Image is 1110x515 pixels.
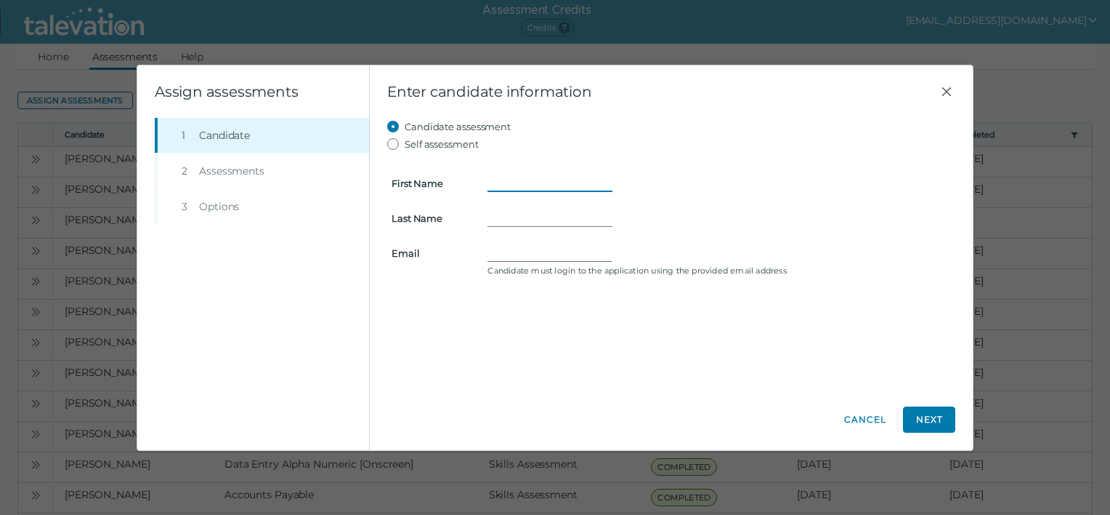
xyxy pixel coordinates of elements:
[383,247,479,259] label: Email
[405,135,479,153] label: Self assessment
[158,118,369,153] button: 1Candidate
[383,212,479,224] label: Last Name
[487,265,951,276] clr-control-helper: Candidate must login to the application using the provided email address
[387,83,938,100] span: Enter candidate information
[903,407,955,433] button: Next
[199,128,250,143] span: Candidate
[405,118,511,135] label: Candidate assessment
[155,118,369,224] nav: Wizard steps
[383,177,479,189] label: First Name
[155,83,298,100] clr-wizard-title: Assign assessments
[182,128,193,143] div: 1
[938,83,955,100] button: Close
[839,407,891,433] button: Cancel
